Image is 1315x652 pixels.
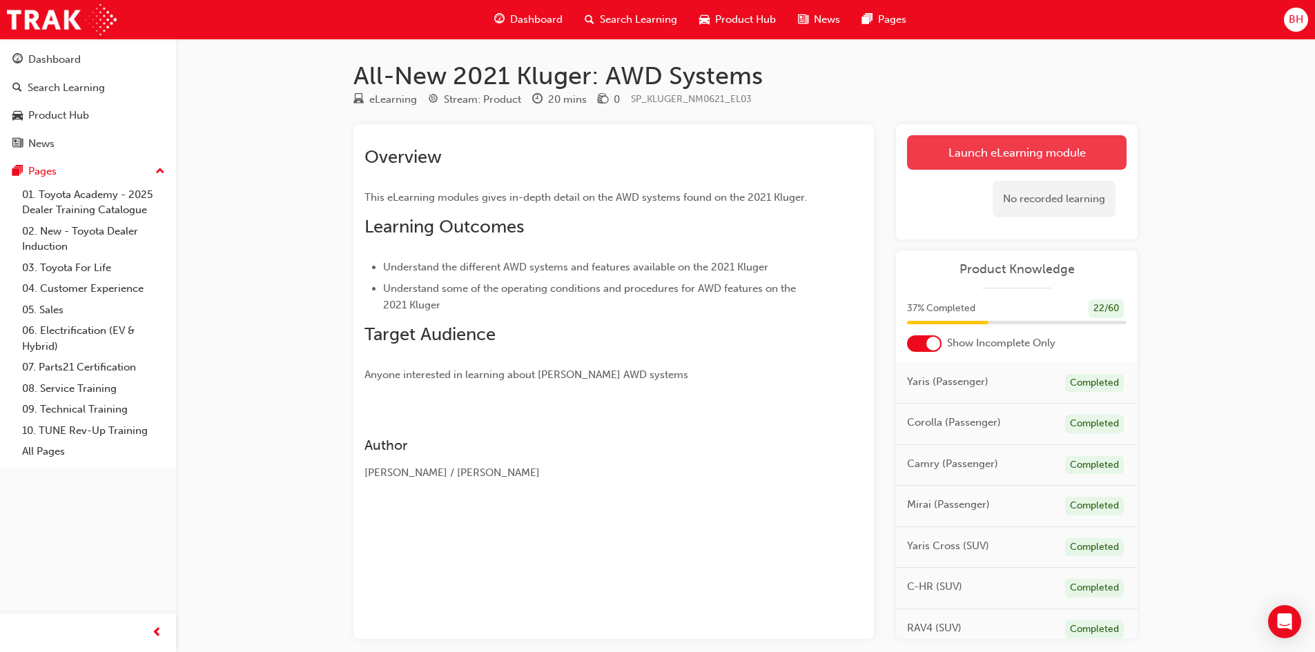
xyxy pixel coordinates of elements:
[494,11,505,28] span: guage-icon
[17,357,171,378] a: 07. Parts21 Certification
[364,216,524,237] span: Learning Outcomes
[17,420,171,442] a: 10. TUNE Rev-Up Training
[1284,8,1308,32] button: BH
[364,437,813,453] h3: Author
[364,191,807,204] span: This eLearning modules gives in-depth detail on the AWD systems found on the 2021 Kluger.
[12,54,23,66] span: guage-icon
[12,166,23,178] span: pages-icon
[17,399,171,420] a: 09. Technical Training
[6,75,171,101] a: Search Learning
[428,94,438,106] span: target-icon
[715,12,776,28] span: Product Hub
[993,181,1116,217] div: No recorded learning
[907,301,975,317] span: 37 % Completed
[17,184,171,221] a: 01. Toyota Academy - 2025 Dealer Training Catalogue
[878,12,906,28] span: Pages
[1065,579,1124,597] div: Completed
[428,91,521,108] div: Stream
[17,299,171,321] a: 05. Sales
[6,47,171,72] a: Dashboard
[574,6,688,34] a: search-iconSearch Learning
[600,12,677,28] span: Search Learning
[614,92,620,108] div: 0
[17,221,171,257] a: 02. New - Toyota Dealer Induction
[6,159,171,184] button: Pages
[1065,374,1124,393] div: Completed
[787,6,851,34] a: news-iconNews
[1065,497,1124,515] div: Completed
[907,261,1127,277] a: Product Knowledge
[6,131,171,157] a: News
[17,441,171,462] a: All Pages
[364,324,496,345] span: Target Audience
[1065,620,1124,639] div: Completed
[28,80,105,96] div: Search Learning
[152,624,162,642] span: prev-icon
[814,12,840,28] span: News
[12,138,23,150] span: news-icon
[28,108,89,124] div: Product Hub
[510,12,563,28] span: Dashboard
[947,335,1055,351] span: Show Incomplete Only
[353,61,1138,91] h1: All-New 2021 Kluger: AWD Systems
[532,91,587,108] div: Duration
[585,11,594,28] span: search-icon
[28,52,81,68] div: Dashboard
[798,11,808,28] span: news-icon
[383,282,799,311] span: Understand some of the operating conditions and procedures for AWD features on the 2021 Kluger
[364,368,688,381] span: Anyone interested in learning about [PERSON_NAME] AWD systems
[17,257,171,279] a: 03. Toyota For Life
[907,415,1001,431] span: Corolla (Passenger)
[631,93,752,105] span: Learning resource code
[598,94,608,106] span: money-icon
[6,103,171,128] a: Product Hub
[1289,12,1303,28] span: BH
[907,579,962,595] span: C-HR (SUV)
[907,497,990,513] span: Mirai (Passenger)
[28,164,57,179] div: Pages
[1065,538,1124,557] div: Completed
[907,456,998,472] span: Camry (Passenger)
[548,92,587,108] div: 20 mins
[369,92,417,108] div: eLearning
[155,163,165,181] span: up-icon
[598,91,620,108] div: Price
[1089,299,1124,318] div: 22 / 60
[364,465,813,481] div: [PERSON_NAME] / [PERSON_NAME]
[12,110,23,122] span: car-icon
[907,620,962,636] span: RAV4 (SUV)
[17,278,171,299] a: 04. Customer Experience
[907,374,988,390] span: Yaris (Passenger)
[7,4,117,35] img: Trak
[6,44,171,159] button: DashboardSearch LearningProduct HubNews
[353,94,364,106] span: learningResourceType_ELEARNING-icon
[364,146,442,168] span: Overview
[851,6,917,34] a: pages-iconPages
[353,91,417,108] div: Type
[1065,456,1124,475] div: Completed
[907,538,989,554] span: Yaris Cross (SUV)
[17,320,171,357] a: 06. Electrification (EV & Hybrid)
[17,378,171,399] a: 08. Service Training
[483,6,574,34] a: guage-iconDashboard
[907,135,1127,170] a: Launch eLearning module
[699,11,710,28] span: car-icon
[688,6,787,34] a: car-iconProduct Hub
[532,94,543,106] span: clock-icon
[1268,605,1301,638] div: Open Intercom Messenger
[444,92,521,108] div: Stream: Product
[1065,415,1124,433] div: Completed
[383,261,768,273] span: Understand the different AWD systems and features available on the 2021 Kluger
[12,82,22,95] span: search-icon
[862,11,873,28] span: pages-icon
[28,136,55,152] div: News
